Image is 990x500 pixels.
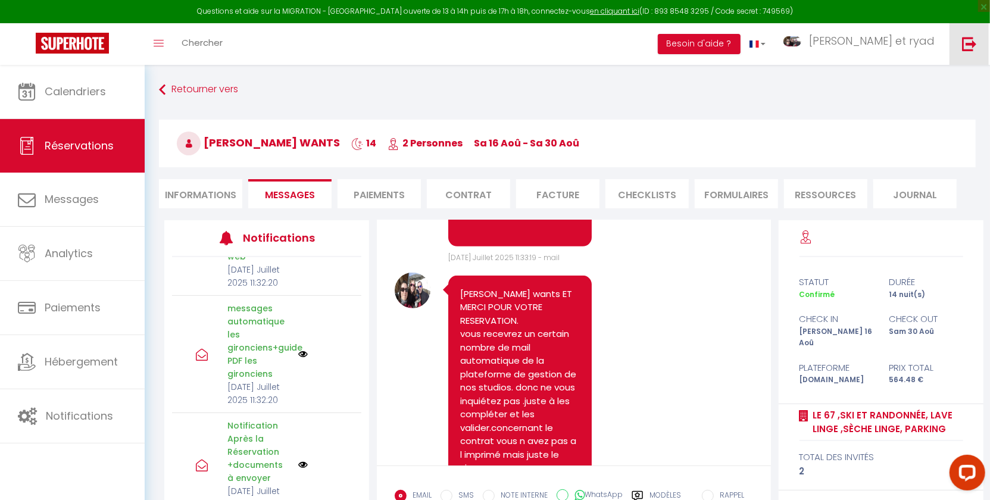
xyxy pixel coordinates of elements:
p: [DATE] Juillet 2025 11:32:20 [227,380,291,407]
iframe: LiveChat chat widget [940,450,990,500]
span: Hébergement [45,354,118,369]
span: Chercher [182,36,223,49]
p: Notification Après la Réservation +documents à envoyer [227,419,291,485]
div: check in [791,312,881,326]
a: en cliquant ici [590,6,639,16]
div: Prix total [881,361,971,375]
span: Messages [45,192,99,207]
span: sa 16 Aoû - sa 30 Aoû [474,136,579,150]
a: Le 67 ,ski et randonnée, lave linge ,sèche linge, parking [809,408,963,436]
a: Chercher [173,23,232,65]
div: statut [791,275,881,289]
a: ... [PERSON_NAME] et ryad [774,23,950,65]
li: Informations [159,179,242,208]
p: messages automatique les gironciens+guide PDF les gironciens [227,302,291,380]
span: [DATE] Juillet 2025 11:33:19 - mail [448,252,560,262]
li: Paiements [338,179,421,208]
img: Super Booking [36,33,109,54]
img: 1594119068.jpg [395,273,430,308]
span: Réservations [45,138,114,153]
li: Facture [516,179,599,208]
span: Notifications [46,408,113,423]
h3: Notifications [243,224,321,251]
img: ... [783,36,801,46]
p: [DATE] Juillet 2025 11:32:20 [227,263,291,289]
li: Ressources [784,179,867,208]
button: Besoin d'aide ? [658,34,741,54]
li: FORMULAIRES [695,179,778,208]
div: Sam 30 Aoû [881,326,971,349]
a: Retourner vers [159,79,976,101]
div: [DOMAIN_NAME] [791,374,881,386]
span: 14 [351,136,376,150]
div: check out [881,312,971,326]
li: Journal [873,179,957,208]
div: Plateforme [791,361,881,375]
img: NO IMAGE [298,460,308,470]
li: CHECKLISTS [605,179,689,208]
img: logout [962,36,977,51]
div: durée [881,275,971,289]
img: NO IMAGE [298,349,308,359]
div: 14 nuit(s) [881,289,971,301]
div: 2 [800,464,963,479]
span: Analytics [45,246,93,261]
span: Paiements [45,300,101,315]
span: Confirmé [800,289,835,299]
span: Calendriers [45,84,106,99]
span: [PERSON_NAME] et ryad [809,33,935,48]
div: total des invités [800,450,963,464]
div: 564.48 € [881,374,971,386]
span: [PERSON_NAME] wants [177,135,340,150]
li: Contrat [427,179,510,208]
p: [PERSON_NAME] wants ET MERCI POUR VOTRE RESERVATION. vous recevrez un certain nombre de mail auto... [460,287,580,475]
span: 2 Personnes [388,136,463,150]
div: [PERSON_NAME] 16 Aoû [791,326,881,349]
span: Messages [265,188,315,202]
